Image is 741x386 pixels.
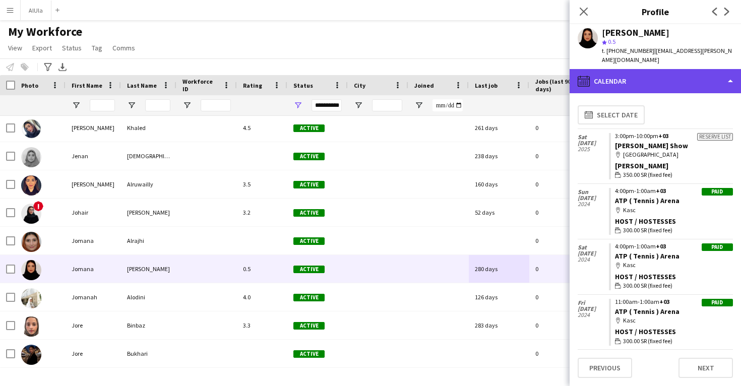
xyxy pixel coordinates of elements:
h3: Profile [570,5,741,18]
div: Alruwailly [121,170,176,198]
div: Host / Hostesses [615,217,733,226]
div: 0 [529,142,595,170]
input: Last Name Filter Input [145,99,170,111]
span: My Workforce [8,24,82,39]
div: Jore [66,340,121,367]
div: Reserve list [697,133,733,141]
a: Status [58,41,86,54]
div: 3.5 [237,170,287,198]
a: ATP ( Tennis ) Arena [615,251,680,261]
span: City [354,82,365,89]
button: Open Filter Menu [293,101,302,110]
img: Jomana Nemer [21,260,41,280]
div: 0 [529,340,595,367]
span: [DATE] [578,140,609,146]
span: [DATE] [578,306,609,312]
div: Calendar [570,69,741,93]
div: Paid [702,299,733,306]
button: Select date [578,105,645,124]
span: 2024 [578,201,609,207]
button: Previous [578,358,632,378]
span: Active [293,350,325,358]
div: 11:00am-1:00am [615,299,733,305]
span: Joined [414,82,434,89]
div: 52 days [469,199,529,226]
div: Kasc [615,261,733,270]
div: Bukhari [121,340,176,367]
div: 0 [529,170,595,198]
span: 2024 [578,256,609,263]
div: 4.0 [237,283,287,311]
span: +03 [656,187,666,195]
div: 283 days [469,311,529,339]
span: ! [33,201,43,211]
span: 2025 [578,146,609,152]
span: Active [293,124,325,132]
div: [PERSON_NAME] [615,161,733,170]
img: Jomana Alrajhi [21,232,41,252]
span: t. [PHONE_NUMBER] [602,47,654,54]
span: +03 [658,132,668,140]
img: Jelan Khaled [21,119,41,139]
input: Joined Filter Input [433,99,463,111]
span: 300.00 SR (fixed fee) [623,337,672,346]
div: 0 [529,283,595,311]
span: Active [293,209,325,217]
a: ATP ( Tennis ) Arena [615,196,680,205]
span: Rating [243,82,262,89]
a: Export [28,41,56,54]
div: Host / Hostesses [615,327,733,336]
div: [PERSON_NAME] [66,170,121,198]
button: Open Filter Menu [72,101,81,110]
a: [PERSON_NAME] Show [615,141,688,150]
span: 300.00 SR (fixed fee) [623,281,672,290]
span: Active [293,153,325,160]
div: 3:00pm-10:00pm [615,133,733,139]
div: 4:00pm-1:00am [615,243,733,249]
div: Alrajhi [121,227,176,254]
div: 261 days [469,114,529,142]
div: 0 [529,255,595,283]
app-action-btn: Advanced filters [42,61,54,73]
span: [DATE] [578,195,609,201]
span: +03 [656,242,666,250]
div: Alodini [121,283,176,311]
div: 280 days [469,255,529,283]
button: Open Filter Menu [127,101,136,110]
button: Open Filter Menu [354,101,363,110]
div: 4.5 [237,114,287,142]
span: Export [32,43,52,52]
div: 0 [529,311,595,339]
a: ATP ( Tennis ) Arena [615,307,680,316]
div: 0 [529,227,595,254]
div: 0.5 [237,255,287,283]
button: AlUla [21,1,51,20]
a: View [4,41,26,54]
div: 160 days [469,170,529,198]
span: Active [293,322,325,330]
button: Next [678,358,733,378]
div: 4:00pm-1:00am [615,188,733,194]
button: Open Filter Menu [414,101,423,110]
div: 0 [529,114,595,142]
span: 2024 [578,312,609,318]
div: Host / Hostesses [615,272,733,281]
div: Jomana [66,255,121,283]
div: Paid [702,243,733,251]
div: [GEOGRAPHIC_DATA] [615,150,733,159]
span: Jobs (last 90 days) [535,78,577,93]
div: 126 days [469,283,529,311]
div: Khaled [121,114,176,142]
div: [PERSON_NAME] [602,28,669,37]
span: Sat [578,134,609,140]
span: View [8,43,22,52]
div: [PERSON_NAME] [121,199,176,226]
span: | [EMAIL_ADDRESS][PERSON_NAME][DOMAIN_NAME] [602,47,732,63]
span: First Name [72,82,102,89]
img: Jore Bukhari [21,345,41,365]
span: Active [293,237,325,245]
span: Fri [578,300,609,306]
span: 350.00 SR (fixed fee) [623,170,672,179]
div: Jomanah [66,283,121,311]
span: Status [293,82,313,89]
